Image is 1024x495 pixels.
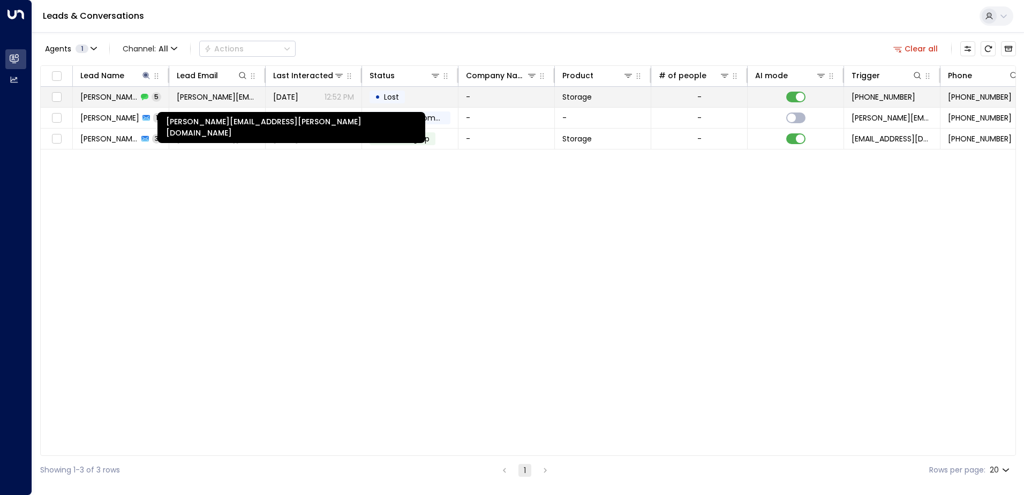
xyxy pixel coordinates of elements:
[498,463,552,477] nav: pagination navigation
[852,92,915,102] span: +447931165599
[204,44,244,54] div: Actions
[562,69,593,82] div: Product
[697,112,702,123] div: -
[45,45,71,52] span: Agents
[697,92,702,102] div: -
[50,70,63,83] span: Toggle select all
[659,69,730,82] div: # of people
[50,111,63,125] span: Toggle select row
[948,92,1012,102] span: +447931165599
[370,69,395,82] div: Status
[40,41,101,56] button: Agents1
[76,44,88,53] span: 1
[518,464,531,477] button: page 1
[40,464,120,476] div: Showing 1-3 of 3 rows
[458,87,555,107] td: -
[458,129,555,149] td: -
[990,462,1012,478] div: 20
[852,69,923,82] div: Trigger
[948,69,972,82] div: Phone
[852,69,880,82] div: Trigger
[273,69,333,82] div: Last Interacted
[466,69,537,82] div: Company Name
[562,92,592,102] span: Storage
[852,133,932,144] span: leads@space-station.co.uk
[948,133,1012,144] span: +447931165599
[80,112,139,123] span: Carleen Coyne
[152,134,161,143] span: 3
[960,41,975,56] button: Customize
[852,112,932,123] span: coyne.carleen@gmail.com
[889,41,943,56] button: Clear all
[80,133,138,144] span: Carleen Coyne
[370,69,441,82] div: Status
[755,69,826,82] div: AI mode
[80,69,124,82] div: Lead Name
[43,10,144,22] a: Leads & Conversations
[375,88,380,106] div: •
[177,69,218,82] div: Lead Email
[458,108,555,128] td: -
[325,92,354,102] p: 12:52 PM
[153,113,161,122] span: 1
[697,133,702,144] div: -
[273,69,344,82] div: Last Interacted
[948,112,1012,123] span: +447931165599
[755,69,788,82] div: AI mode
[562,69,634,82] div: Product
[157,112,425,143] div: [PERSON_NAME][EMAIL_ADDRESS][PERSON_NAME][DOMAIN_NAME]
[555,108,651,128] td: -
[199,41,296,57] button: Actions
[273,92,298,102] span: Yesterday
[948,69,1019,82] div: Phone
[118,41,182,56] button: Channel:All
[466,69,526,82] div: Company Name
[981,41,996,56] span: Refresh
[80,92,138,102] span: Carleen Coyne
[159,44,168,53] span: All
[659,69,706,82] div: # of people
[50,91,63,104] span: Toggle select row
[50,132,63,146] span: Toggle select row
[384,92,399,102] span: Lost
[1001,41,1016,56] button: Archived Leads
[199,41,296,57] div: Button group with a nested menu
[562,133,592,144] span: Storage
[929,464,985,476] label: Rows per page:
[152,92,161,101] span: 5
[177,92,258,102] span: coyne.carleen@gmail.com
[118,41,182,56] span: Channel:
[80,69,152,82] div: Lead Name
[177,69,248,82] div: Lead Email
